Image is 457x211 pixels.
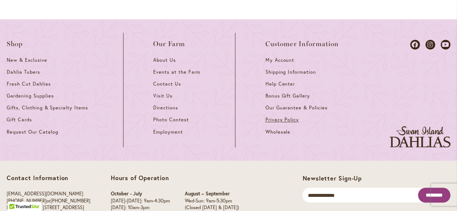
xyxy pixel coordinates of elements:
[111,174,239,182] p: Hours of Operation
[153,128,183,135] span: Employment
[7,57,47,63] span: New & Exclusive
[441,40,450,49] a: Dahlias on Youtube
[153,116,189,123] span: Photo Contest
[7,116,32,123] span: Gift Cards
[265,69,316,75] span: Shipping Information
[153,69,200,75] span: Events at the Farm
[265,128,290,135] span: Wholesale
[265,57,294,63] span: My Account
[265,105,327,111] span: Our Guarantee & Policies
[265,81,295,87] span: Help Center
[425,40,435,49] a: Dahlias on Instagram
[265,93,310,99] span: Bonus Gift Gallery
[302,174,361,182] span: Newsletter Sign-Up
[410,40,420,49] a: Dahlias on Facebook
[153,40,185,48] span: Our Farm
[7,105,88,111] span: Gifts, Clothing & Specialty Items
[265,116,299,123] span: Privacy Policy
[7,40,23,48] span: Shop
[7,128,58,135] span: Request Our Catalog
[153,57,176,63] span: About Us
[265,40,339,48] span: Customer Information
[7,93,54,99] span: Gardening Supplies
[7,81,51,87] span: Fresh Cut Dahlias
[153,93,173,99] span: Visit Us
[153,81,181,87] span: Contact Us
[7,174,90,182] p: Contact Information
[153,105,178,111] span: Directions
[7,69,40,75] span: Dahlia Tubers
